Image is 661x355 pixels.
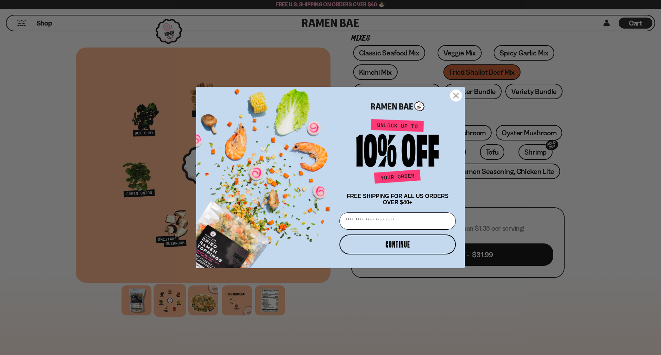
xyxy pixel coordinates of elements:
[347,193,449,205] span: FREE SHIPPING FOR ALL US ORDERS OVER $40+
[371,101,424,112] img: Ramen Bae Logo
[339,234,456,254] button: CONTINUE
[355,119,441,186] img: Unlock up to 10% off
[450,90,462,102] button: Close dialog
[196,81,337,268] img: ce7035ce-2e49-461c-ae4b-8ade7372f32c.png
